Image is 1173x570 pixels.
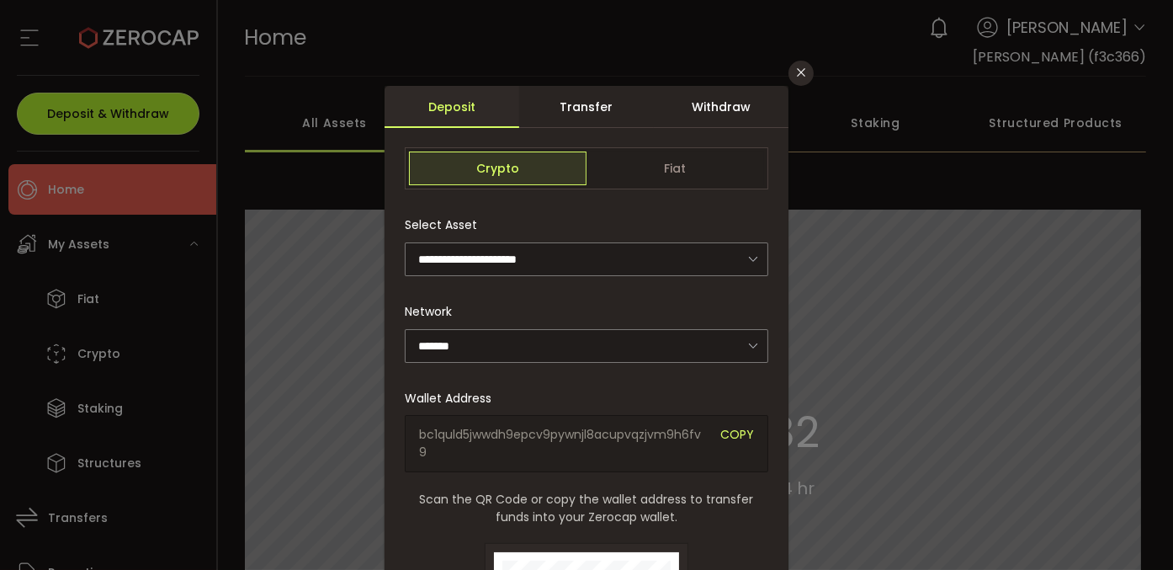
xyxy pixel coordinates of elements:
[405,491,768,526] span: Scan the QR Code or copy the wallet address to transfer funds into your Zerocap wallet.
[405,390,502,407] label: Wallet Address
[788,61,814,86] button: Close
[385,86,519,128] div: Deposit
[519,86,654,128] div: Transfer
[586,152,764,185] span: Fiat
[419,426,708,461] span: bc1quld5jwwdh9epcv9pywnjl8acupvqzjvm9h6fv9
[405,303,462,320] label: Network
[654,86,788,128] div: Withdraw
[405,216,487,233] label: Select Asset
[720,426,754,461] span: COPY
[409,152,586,185] span: Crypto
[1089,489,1173,570] iframe: Chat Widget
